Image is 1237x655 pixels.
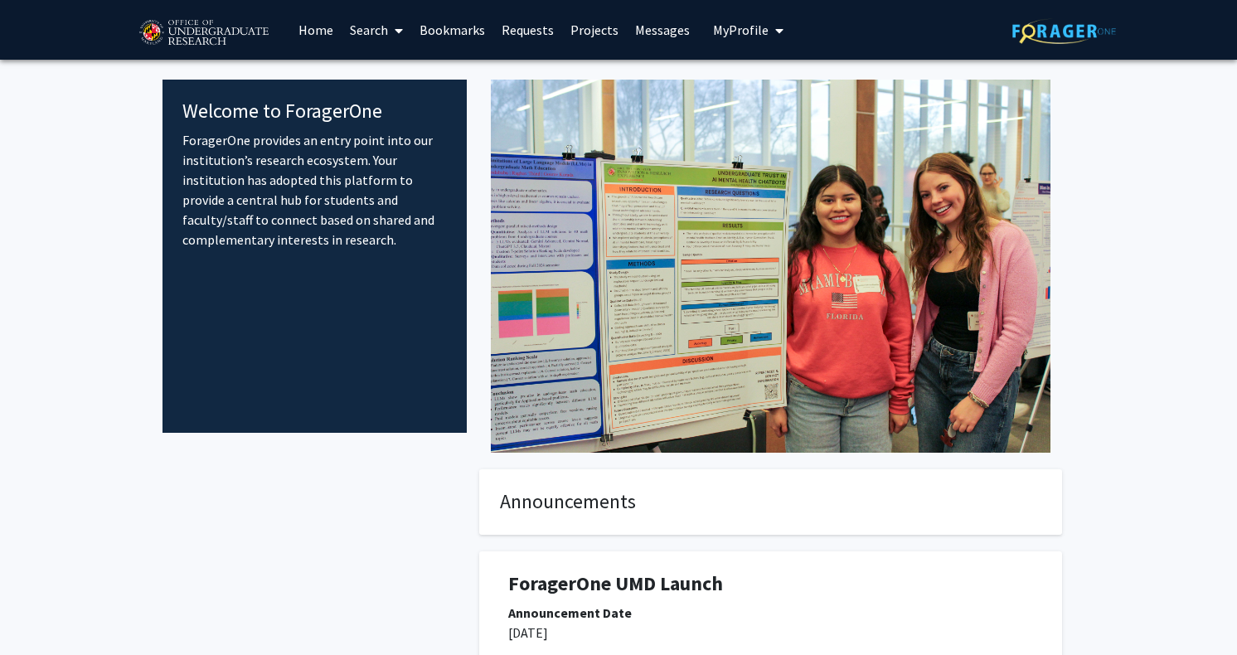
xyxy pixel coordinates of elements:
[182,99,447,124] h4: Welcome to ForagerOne
[508,572,1033,596] h1: ForagerOne UMD Launch
[290,1,342,59] a: Home
[562,1,627,59] a: Projects
[1012,18,1116,44] img: ForagerOne Logo
[500,490,1041,514] h4: Announcements
[627,1,698,59] a: Messages
[508,623,1033,643] p: [DATE]
[491,80,1050,453] img: Cover Image
[342,1,411,59] a: Search
[493,1,562,59] a: Requests
[182,130,447,250] p: ForagerOne provides an entry point into our institution’s research ecosystem. Your institution ha...
[508,603,1033,623] div: Announcement Date
[713,22,769,38] span: My Profile
[12,580,70,643] iframe: Chat
[133,12,274,54] img: University of Maryland Logo
[411,1,493,59] a: Bookmarks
